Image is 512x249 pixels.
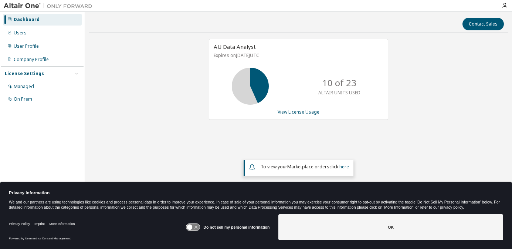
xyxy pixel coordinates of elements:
[5,71,44,77] div: License Settings
[339,164,349,170] a: here
[14,96,32,102] div: On Prem
[14,17,40,23] div: Dashboard
[14,43,39,49] div: User Profile
[261,164,349,170] span: To view your click
[14,84,34,90] div: Managed
[14,30,27,36] div: Users
[4,2,96,10] img: Altair One
[278,109,319,115] a: View License Usage
[322,77,356,89] p: 10 of 23
[214,52,382,58] p: Expires on [DATE] UTC
[287,164,329,170] em: Marketplace orders
[462,18,504,30] button: Contact Sales
[14,57,49,63] div: Company Profile
[318,90,360,96] p: ALTAIR UNITS USED
[214,43,256,50] span: AU Data Analyst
